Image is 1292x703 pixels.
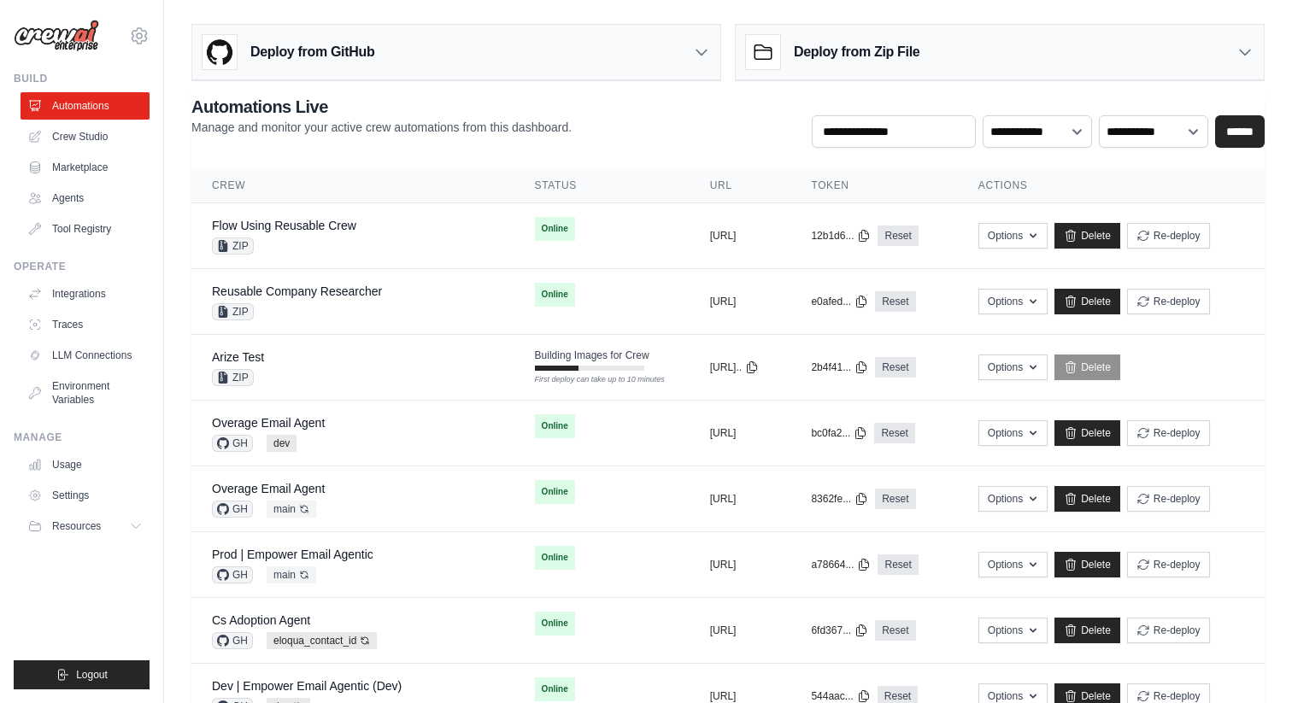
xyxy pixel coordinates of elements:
button: Re-deploy [1127,420,1210,446]
button: Options [978,486,1048,512]
span: Online [535,677,575,701]
button: 8362fe... [811,492,868,506]
button: a78664... [811,558,871,571]
img: GitHub Logo [203,35,237,69]
a: Reset [875,357,915,378]
a: Cs Adoption Agent [212,613,310,627]
th: Token [790,168,957,203]
a: Traces [21,311,150,338]
span: dev [267,435,297,452]
button: Options [978,618,1048,643]
a: Delete [1054,420,1120,446]
div: First deploy can take up to 10 minutes [535,374,644,386]
a: Crew Studio [21,123,150,150]
button: Resources [21,513,150,540]
a: Arize Test [212,350,264,364]
span: Logout [76,668,108,682]
span: Online [535,217,575,241]
span: GH [212,501,253,518]
a: Overage Email Agent [212,482,325,495]
a: Dev | Empower Email Agentic (Dev) [212,679,402,693]
iframe: Chat Widget [1207,621,1292,703]
span: ZIP [212,303,254,320]
a: Integrations [21,280,150,308]
button: 544aac... [811,689,870,703]
h3: Deploy from Zip File [794,42,919,62]
a: LLM Connections [21,342,150,369]
div: Manage [14,431,150,444]
div: Build [14,72,150,85]
button: Options [978,223,1048,249]
span: main [267,501,316,518]
span: Resources [52,519,101,533]
button: 2b4f41... [811,360,868,374]
a: Reset [878,554,918,575]
a: Delete [1054,354,1120,380]
a: Reset [875,291,915,312]
th: Status [514,168,690,203]
button: Logout [14,660,150,689]
button: e0afed... [811,295,868,308]
a: Reset [878,226,918,246]
button: Re-deploy [1127,486,1210,512]
button: bc0fa2... [811,426,867,440]
a: Usage [21,451,150,478]
span: Online [535,414,575,438]
button: Re-deploy [1127,289,1210,314]
span: Online [535,612,575,636]
div: Operate [14,260,150,273]
a: Environment Variables [21,372,150,413]
button: Re-deploy [1127,223,1210,249]
span: ZIP [212,237,254,255]
span: ZIP [212,369,254,386]
a: Marketplace [21,154,150,181]
a: Settings [21,482,150,509]
button: Options [978,552,1048,577]
th: URL [690,168,791,203]
th: Actions [958,168,1265,203]
h3: Deploy from GitHub [250,42,374,62]
a: Delete [1054,223,1120,249]
img: Logo [14,20,99,52]
a: Delete [1054,552,1120,577]
a: Overage Email Agent [212,416,325,430]
a: Flow Using Reusable Crew [212,219,356,232]
a: Delete [1054,486,1120,512]
th: Crew [191,168,514,203]
span: Online [535,480,575,504]
a: Prod | Empower Email Agentic [212,548,373,561]
span: GH [212,435,253,452]
a: Reset [874,423,914,443]
span: eloqua_contact_id [267,632,377,649]
button: Options [978,354,1048,380]
a: Reusable Company Researcher [212,284,382,298]
a: Delete [1054,618,1120,643]
span: GH [212,566,253,583]
span: Building Images for Crew [535,349,649,362]
a: Delete [1054,289,1120,314]
a: Automations [21,92,150,120]
button: Re-deploy [1127,618,1210,643]
button: Options [978,289,1048,314]
a: Reset [875,620,915,641]
a: Tool Registry [21,215,150,243]
button: Re-deploy [1127,552,1210,577]
button: 6fd367... [811,624,868,637]
span: Online [535,283,575,307]
button: 12b1d6... [811,229,871,243]
a: Reset [875,489,915,509]
a: Agents [21,185,150,212]
span: Online [535,546,575,570]
p: Manage and monitor your active crew automations from this dashboard. [191,119,572,136]
span: main [267,566,316,583]
button: Options [978,420,1048,446]
h2: Automations Live [191,95,572,119]
span: GH [212,632,253,649]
